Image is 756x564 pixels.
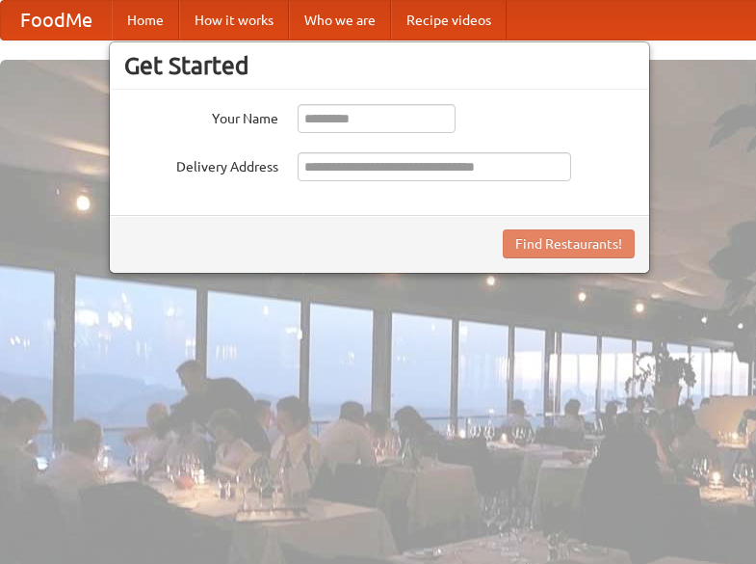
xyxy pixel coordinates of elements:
[391,1,507,40] a: Recipe videos
[179,1,289,40] a: How it works
[112,1,179,40] a: Home
[289,1,391,40] a: Who we are
[124,152,278,176] label: Delivery Address
[503,229,635,258] button: Find Restaurants!
[1,1,112,40] a: FoodMe
[124,51,635,80] h3: Get Started
[124,104,278,128] label: Your Name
